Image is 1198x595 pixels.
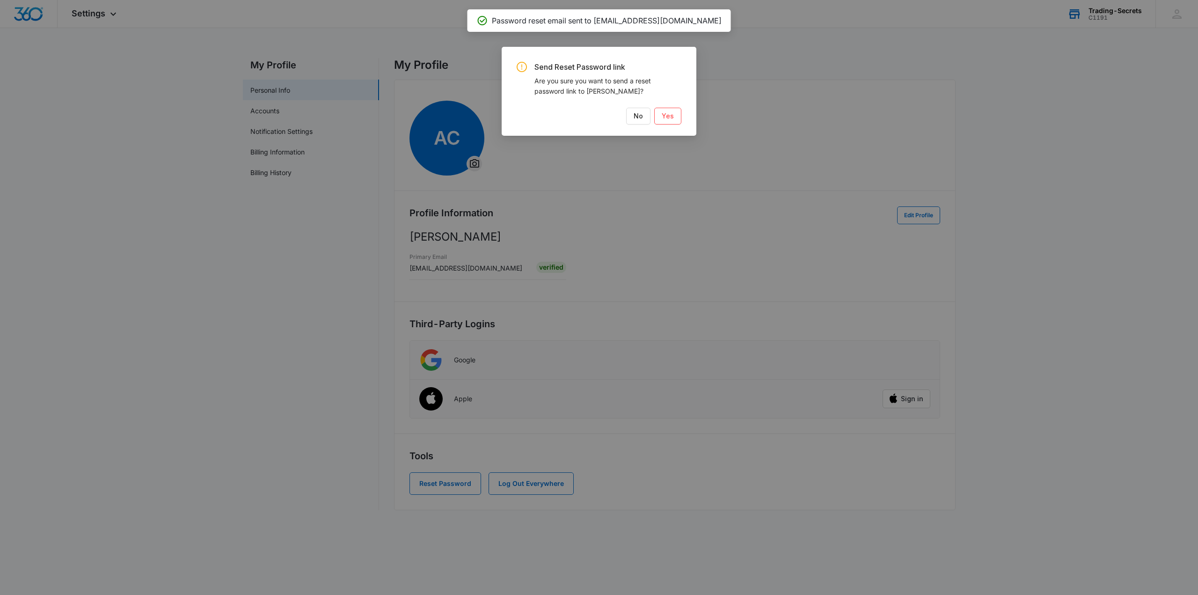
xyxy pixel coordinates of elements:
[626,108,650,125] button: No
[634,111,643,121] span: No
[517,62,527,72] span: exclamation-circle
[534,62,681,72] span: Send Reset Password link
[654,108,681,125] button: Yes
[534,76,681,96] div: Are you sure you want to send a reset password link to [PERSON_NAME]?
[492,15,722,26] p: Password reset email sent to [EMAIL_ADDRESS][DOMAIN_NAME]
[662,111,674,121] span: Yes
